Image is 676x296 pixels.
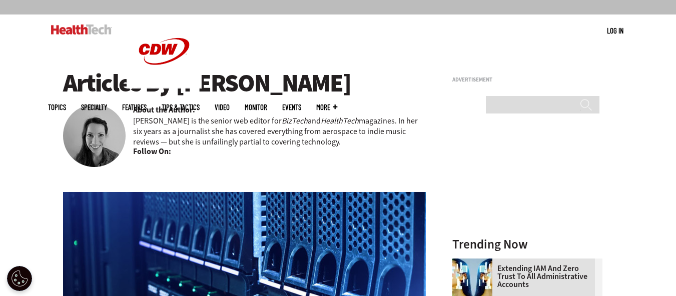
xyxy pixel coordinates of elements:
[316,103,337,111] span: More
[245,103,267,111] a: MonITor
[63,104,126,167] img: Juliet Van Wagenen
[127,14,202,88] img: Home
[215,103,230,111] a: Video
[7,266,32,291] button: Open Preferences
[127,80,202,91] a: CDW
[7,266,32,291] div: Cookie Settings
[162,103,200,111] a: Tips & Tactics
[607,25,623,36] div: User menu
[48,103,66,111] span: Topics
[452,258,497,266] a: abstract image of woman with pixelated face
[452,238,602,250] h3: Trending Now
[133,146,171,157] b: Follow On:
[282,103,301,111] a: Events
[81,103,107,111] span: Specialty
[452,86,602,211] iframe: advertisement
[51,24,112,34] img: Home
[133,115,426,147] p: [PERSON_NAME] is the senior web editor for and magazines. In her six years as a journalist she ha...
[607,26,623,35] a: Log in
[122,103,147,111] a: Features
[452,264,596,288] a: Extending IAM and Zero Trust to All Administrative Accounts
